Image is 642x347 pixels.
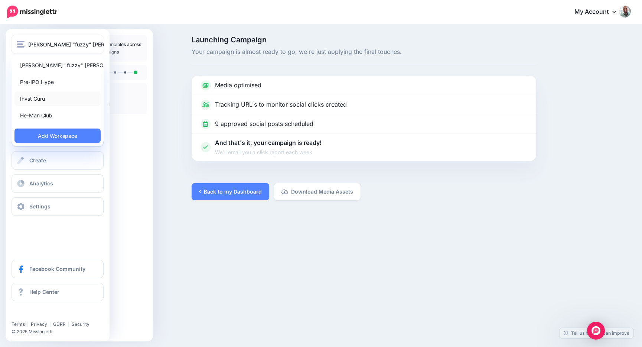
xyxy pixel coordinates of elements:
li: © 2025 Missinglettr [12,328,109,335]
p: Tracking URL's to monitor social clicks created [215,100,347,110]
img: menu.png [17,41,25,48]
a: Tell us how we can improve [560,328,633,338]
a: Analytics [12,174,104,193]
a: Settings [12,197,104,216]
p: 9 approved social posts scheduled [215,119,313,129]
a: Facebook Community [12,260,104,278]
a: Terms [12,321,25,327]
span: Your campaign is almost ready to go, we're just applying the final touches. [192,47,536,57]
a: Back to my Dashboard [192,183,269,200]
a: My Account [567,3,631,21]
a: GDPR [53,321,66,327]
span: [PERSON_NAME] "fuzzy" [PERSON_NAME] [28,40,136,49]
span: Help Center [29,289,59,295]
span: | [49,321,51,327]
a: Create [12,151,104,170]
p: And that's it, your campaign is ready! [215,138,322,156]
span: Facebook Community [29,266,85,272]
span: Launching Campaign [192,36,536,43]
a: Privacy [31,321,47,327]
span: Settings [29,203,50,210]
div: Open Intercom Messenger [587,322,605,340]
button: [PERSON_NAME] "fuzzy" [PERSON_NAME] [12,35,104,53]
a: Add Workspace [14,129,101,143]
a: Help Center [12,283,104,301]
span: Create [29,157,46,163]
a: Invst Guru [14,91,101,106]
a: [PERSON_NAME] "fuzzy" [PERSON_NAME] [14,58,101,72]
img: Missinglettr [7,6,57,18]
p: Media optimised [215,81,261,90]
span: | [68,321,69,327]
a: Download Media Assets [274,183,361,200]
span: | [27,321,29,327]
iframe: Twitter Follow Button [12,311,69,318]
span: We'll email you a click report each week [215,148,322,156]
a: Pre-IPO Hype [14,75,101,89]
span: Analytics [29,180,53,187]
a: Security [72,321,89,327]
a: He-Man Club [14,108,101,123]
